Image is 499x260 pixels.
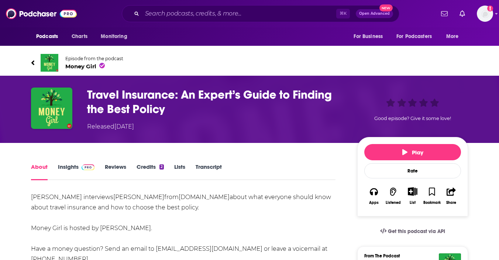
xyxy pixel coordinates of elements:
[72,31,87,42] span: Charts
[359,12,390,16] span: Open Advanced
[159,164,164,170] div: 2
[31,88,72,129] img: Travel Insurance: An Expert’s Guide to Finding the Best Policy
[31,163,48,180] a: About
[137,163,164,180] a: Credits2
[31,54,468,72] a: Money GirlEpisode from the podcastMoney Girl
[386,201,401,205] div: Listened
[179,194,230,201] a: [DOMAIN_NAME]
[396,31,432,42] span: For Podcasters
[58,163,94,180] a: InsightsPodchaser Pro
[388,228,445,235] span: Get this podcast via API
[487,6,493,11] svg: Add a profile image
[41,54,58,72] img: Money Girl
[442,182,461,209] button: Share
[441,30,468,44] button: open menu
[82,164,94,170] img: Podchaser Pro
[67,30,92,44] a: Charts
[477,6,493,22] img: User Profile
[446,201,456,205] div: Share
[101,31,127,42] span: Monitoring
[364,253,455,259] h3: From The Podcast
[354,31,383,42] span: For Business
[364,144,461,160] button: Play
[105,163,126,180] a: Reviews
[87,122,134,131] div: Released [DATE]
[369,201,379,205] div: Apps
[336,9,350,18] span: ⌘ K
[374,116,451,121] span: Good episode? Give it some love!
[383,182,403,209] button: Listened
[122,5,399,22] div: Search podcasts, credits, & more...
[379,4,393,11] span: New
[422,182,441,209] button: Bookmark
[113,194,164,201] a: [PERSON_NAME]
[65,63,123,70] span: Money Girl
[348,30,392,44] button: open menu
[405,187,420,195] button: Show More Button
[392,30,443,44] button: open menu
[438,7,451,20] a: Show notifications dropdown
[364,163,461,178] div: Rate
[65,56,123,61] span: Episode from the podcast
[87,88,345,116] h1: Travel Insurance: An Expert’s Guide to Finding the Best Policy
[446,31,459,42] span: More
[356,9,393,18] button: Open AdvancedNew
[477,6,493,22] button: Show profile menu
[457,7,468,20] a: Show notifications dropdown
[31,30,68,44] button: open menu
[423,201,441,205] div: Bookmark
[142,8,336,20] input: Search podcasts, credits, & more...
[36,31,58,42] span: Podcasts
[364,182,383,209] button: Apps
[410,200,416,205] div: List
[196,163,222,180] a: Transcript
[174,163,185,180] a: Lists
[402,149,423,156] span: Play
[374,222,451,240] a: Get this podcast via API
[477,6,493,22] span: Logged in as mgalandak
[403,182,422,209] div: Show More ButtonList
[6,7,77,21] img: Podchaser - Follow, Share and Rate Podcasts
[96,30,137,44] button: open menu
